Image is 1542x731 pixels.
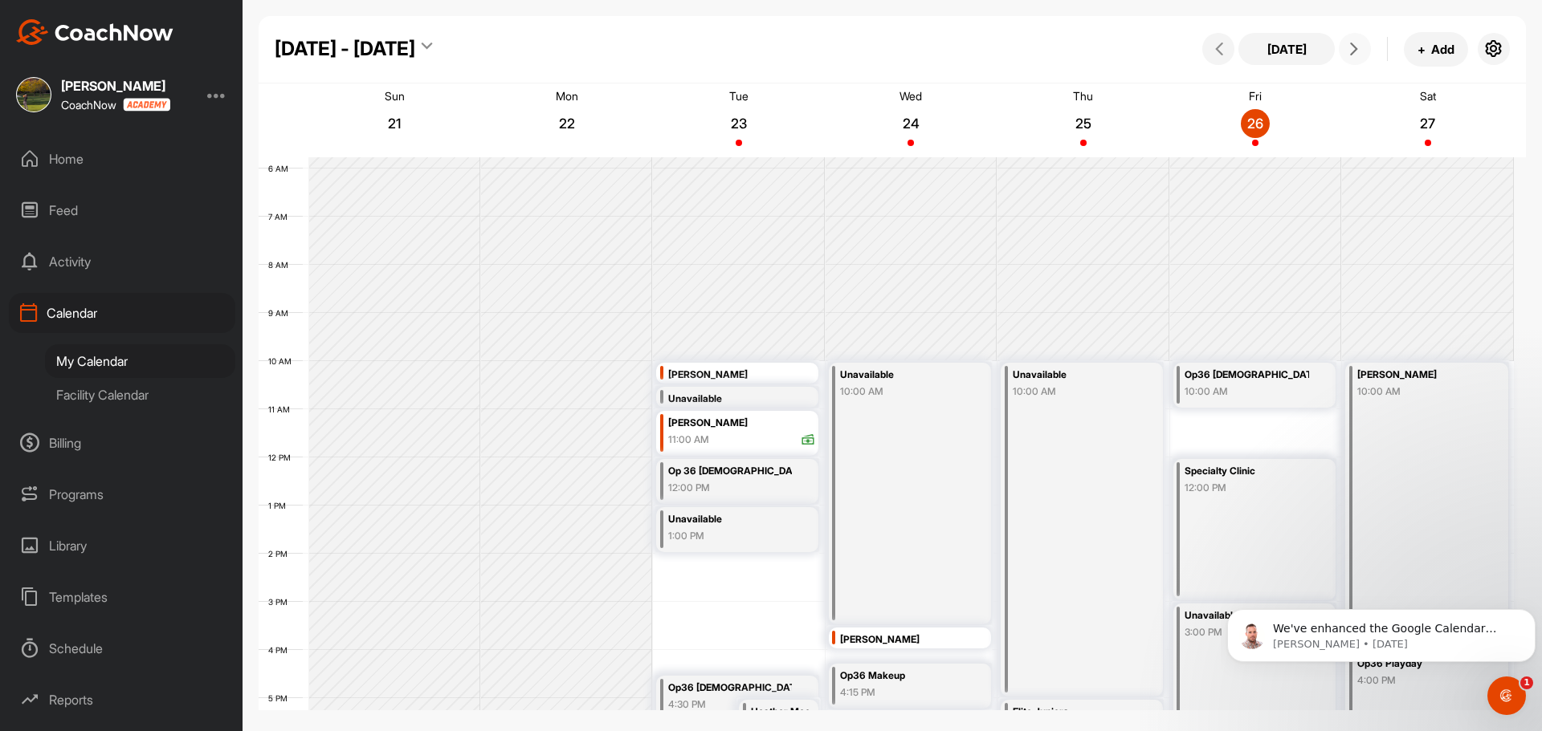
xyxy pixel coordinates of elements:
p: 24 [896,116,925,132]
div: Calendar [9,293,235,333]
div: [PERSON_NAME] [668,414,815,433]
div: Op 36 [DEMOGRAPHIC_DATA] Level 1-2 [668,462,792,481]
img: CoachNow acadmey [123,98,170,112]
p: 23 [724,116,753,132]
a: September 21, 2025 [308,83,480,157]
div: Templates [9,577,235,617]
div: Op36 Makeup [840,667,964,685]
p: Wed [899,89,922,103]
div: Unavailable [668,510,792,529]
div: 3:00 PM [1185,625,1308,640]
div: Activity [9,242,235,282]
div: 6 AM [259,164,304,173]
div: 11 AM [259,404,306,414]
img: CoachNow [16,19,173,45]
div: [DATE] - [DATE] [275,35,415,63]
div: Facility Calendar [45,378,235,412]
div: Programs [9,474,235,514]
div: 10:00 AM [1357,384,1482,399]
div: 11:00 AM [668,433,709,447]
div: My Calendar [45,344,235,378]
div: Billing [9,423,235,463]
div: Reports [9,680,235,720]
span: We've enhanced the Google Calendar integration for a more seamless experience. If you haven't lin... [52,47,292,219]
div: 3 PM [259,597,304,607]
div: 10:00 AM [1185,384,1308,399]
div: Feed [9,190,235,230]
p: Mon [556,89,578,103]
iframe: Intercom live chat [1487,676,1526,715]
div: 12 PM [259,453,307,462]
div: 1:00 PM [668,529,792,543]
iframe: Intercom notifications message [1221,575,1542,688]
p: Sat [1420,89,1436,103]
a: September 23, 2025 [653,83,825,157]
p: 21 [380,116,409,132]
button: +Add [1404,32,1468,67]
a: September 26, 2025 [1169,83,1341,157]
div: Home [9,139,235,179]
div: Op36 [DEMOGRAPHIC_DATA] Level 1-2 [1185,366,1308,384]
div: 8 AM [259,260,304,270]
div: 10 AM [259,356,308,366]
p: Fri [1249,89,1262,103]
div: Specialty Clinic [1185,462,1308,481]
div: 12:00 PM [668,481,792,495]
div: CoachNow [61,98,170,112]
div: Unavailable [1013,366,1136,384]
div: [PERSON_NAME] [840,631,987,649]
div: 4:30 PM [668,697,792,712]
div: Op36 [DEMOGRAPHIC_DATA] Level 2-3 [668,679,792,697]
div: Unavailable [668,390,792,408]
p: 22 [553,116,581,132]
button: [DATE] [1238,33,1335,65]
a: September 25, 2025 [997,83,1169,157]
p: Sun [385,89,405,103]
span: 1 [1520,676,1533,689]
p: Message from Alex, sent 1d ago [52,62,295,76]
a: September 22, 2025 [480,83,652,157]
div: 9 AM [259,308,304,318]
p: Tue [729,89,749,103]
a: September 24, 2025 [825,83,997,157]
p: 27 [1413,116,1442,132]
div: [PERSON_NAME] [1357,366,1482,384]
div: 4 PM [259,645,304,655]
div: Unavailable [840,366,964,384]
div: Library [9,526,235,566]
span: + [1418,41,1426,58]
div: 5 PM [259,693,304,703]
div: 4:15 PM [840,685,964,700]
div: [PERSON_NAME] [668,366,815,384]
div: 12:00 PM [1185,481,1308,495]
p: 25 [1069,116,1098,132]
p: 26 [1241,116,1270,132]
div: 1 PM [259,501,302,510]
div: 10:00 AM [840,384,964,399]
div: Schedule [9,628,235,668]
div: [PERSON_NAME] [61,79,170,92]
div: Heather Meeting [751,703,809,721]
div: 10:00 AM [1013,384,1136,399]
div: Unavailable [1185,607,1308,625]
img: square_797c77968bd6c84071fbdf84208507ba.jpg [16,77,51,112]
div: 2 PM [259,549,304,558]
a: September 27, 2025 [1342,83,1514,157]
div: 7 AM [259,212,304,221]
div: Elite Juniors [1013,703,1136,721]
p: Thu [1073,89,1093,103]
